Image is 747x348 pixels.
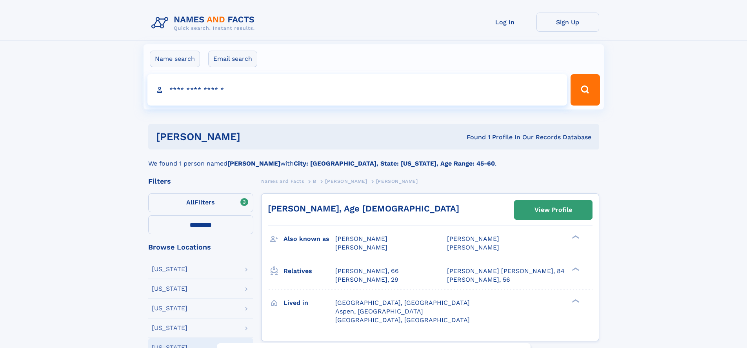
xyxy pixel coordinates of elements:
[447,235,499,242] span: [PERSON_NAME]
[534,201,572,219] div: View Profile
[335,235,387,242] span: [PERSON_NAME]
[376,179,418,184] span: [PERSON_NAME]
[148,244,253,251] div: Browse Locations
[313,179,316,184] span: B
[474,13,536,32] a: Log In
[294,160,495,167] b: City: [GEOGRAPHIC_DATA], State: [US_STATE], Age Range: 45-60
[152,325,187,331] div: [US_STATE]
[335,244,387,251] span: [PERSON_NAME]
[571,74,600,106] button: Search Button
[284,232,335,246] h3: Also known as
[284,296,335,310] h3: Lived in
[208,51,257,67] label: Email search
[335,299,470,306] span: [GEOGRAPHIC_DATA], [GEOGRAPHIC_DATA]
[268,204,459,213] a: [PERSON_NAME], Age [DEMOGRAPHIC_DATA]
[447,275,510,284] a: [PERSON_NAME], 56
[514,200,592,219] a: View Profile
[447,244,499,251] span: [PERSON_NAME]
[148,13,261,34] img: Logo Names and Facts
[284,264,335,278] h3: Relatives
[186,199,194,206] span: All
[325,176,367,186] a: [PERSON_NAME]
[325,179,367,184] span: [PERSON_NAME]
[152,266,187,272] div: [US_STATE]
[148,178,253,185] div: Filters
[152,305,187,312] div: [US_STATE]
[447,267,565,275] a: [PERSON_NAME] [PERSON_NAME], 84
[227,160,280,167] b: [PERSON_NAME]
[570,298,580,303] div: ❯
[150,51,200,67] label: Name search
[570,235,580,240] div: ❯
[156,132,354,142] h1: [PERSON_NAME]
[148,149,599,168] div: We found 1 person named with .
[353,133,591,142] div: Found 1 Profile In Our Records Database
[147,74,567,106] input: search input
[335,308,423,315] span: Aspen, [GEOGRAPHIC_DATA]
[313,176,316,186] a: B
[148,193,253,212] label: Filters
[261,176,304,186] a: Names and Facts
[536,13,599,32] a: Sign Up
[335,267,399,275] a: [PERSON_NAME], 66
[570,266,580,271] div: ❯
[335,316,470,324] span: [GEOGRAPHIC_DATA], [GEOGRAPHIC_DATA]
[152,286,187,292] div: [US_STATE]
[335,275,398,284] a: [PERSON_NAME], 29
